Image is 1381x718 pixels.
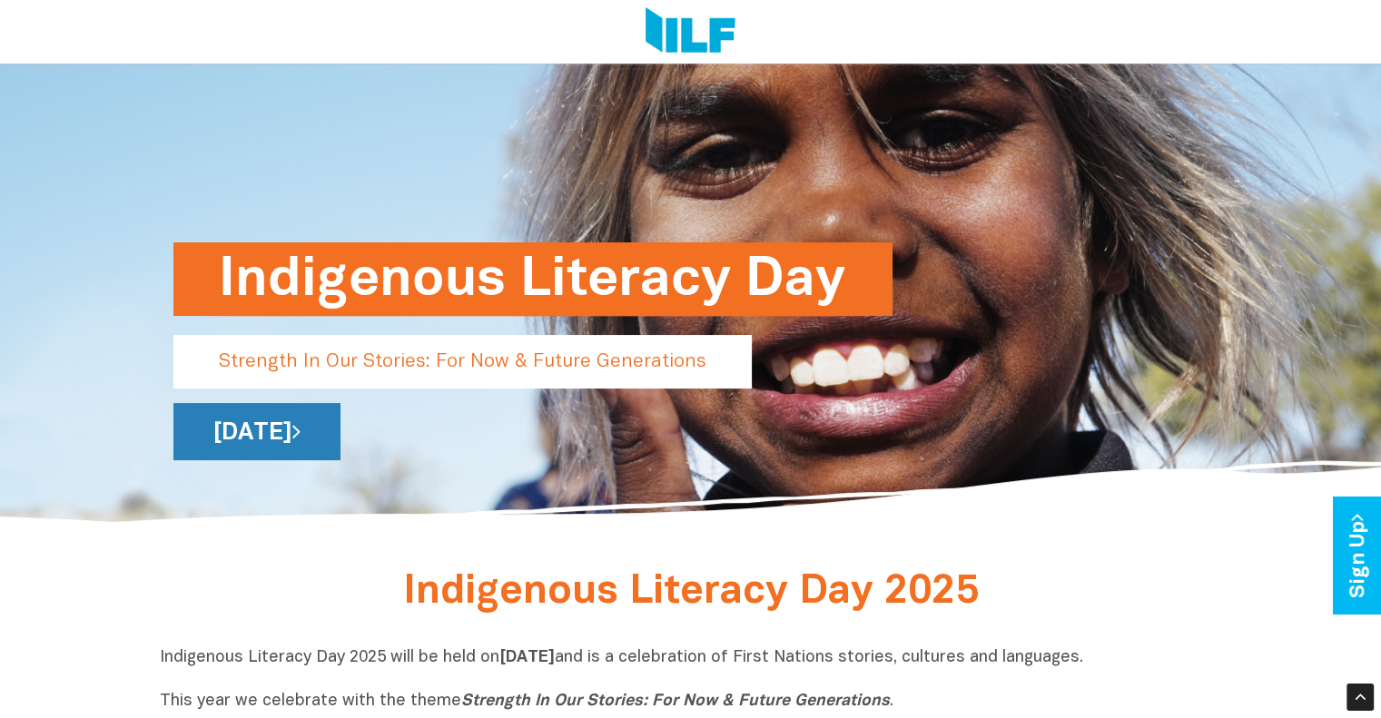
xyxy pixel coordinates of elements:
b: [DATE] [499,650,555,665]
span: Indigenous Literacy Day 2025 [403,574,979,611]
i: Strength In Our Stories: For Now & Future Generations [461,693,890,709]
p: Strength In Our Stories: For Now & Future Generations [173,335,752,389]
a: [DATE] [173,403,340,460]
div: Scroll Back to Top [1346,684,1374,711]
img: Logo [646,7,735,56]
h1: Indigenous Literacy Day [219,242,847,316]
